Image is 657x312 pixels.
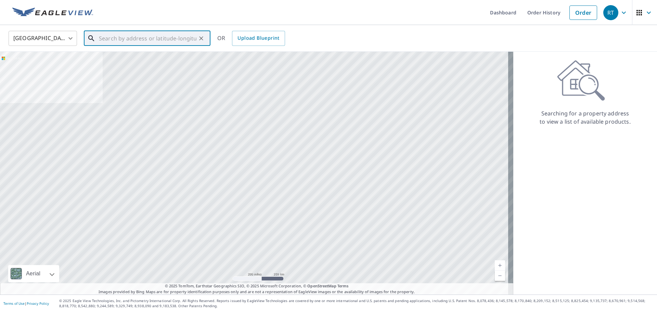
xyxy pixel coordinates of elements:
a: Privacy Policy [27,301,49,306]
div: RT [603,5,618,20]
span: Upload Blueprint [237,34,279,42]
a: Current Level 5, Zoom In [495,260,505,271]
input: Search by address or latitude-longitude [99,29,196,48]
div: Aerial [24,265,42,282]
span: © 2025 TomTom, Earthstar Geographics SIO, © 2025 Microsoft Corporation, © [165,283,349,289]
img: EV Logo [12,8,93,18]
a: Terms [337,283,349,288]
p: Searching for a property address to view a list of available products. [539,109,631,126]
div: Aerial [8,265,59,282]
button: Clear [196,34,206,43]
p: © 2025 Eagle View Technologies, Inc. and Pictometry International Corp. All Rights Reserved. Repo... [59,298,654,309]
p: | [3,301,49,305]
a: OpenStreetMap [307,283,336,288]
div: OR [217,31,285,46]
div: [GEOGRAPHIC_DATA] [9,29,77,48]
a: Upload Blueprint [232,31,285,46]
a: Terms of Use [3,301,25,306]
a: Current Level 5, Zoom Out [495,271,505,281]
a: Order [569,5,597,20]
